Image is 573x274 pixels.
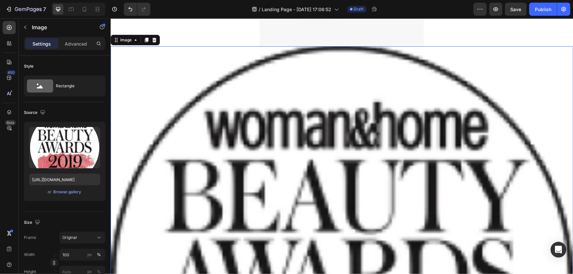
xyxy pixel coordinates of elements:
button: px [95,251,103,259]
div: px [87,252,92,258]
span: or [48,188,52,196]
p: Image [32,23,88,31]
div: Beta [5,120,16,125]
input: px% [59,249,105,261]
div: 450 [6,70,16,75]
span: Original [62,235,77,241]
button: % [86,251,94,259]
button: Original [59,232,105,243]
div: Size [24,218,41,227]
p: 7 [43,5,46,13]
iframe: Design area [111,18,573,274]
button: 7 [3,3,49,16]
div: Browse gallery [54,189,81,195]
div: Rectangle [56,78,96,94]
label: Frame [24,235,36,241]
button: Browse gallery [53,189,82,195]
input: https://example.com/image.jpg [29,174,100,185]
div: % [97,252,101,258]
div: Publish [535,6,551,13]
span: Save [511,7,521,12]
img: preview-image [29,127,100,168]
div: Style [24,63,33,69]
label: Width [24,252,35,258]
span: / [259,6,261,13]
button: Publish [529,3,557,16]
button: Save [505,3,527,16]
div: Source [24,108,47,117]
p: Advanced [65,40,87,47]
p: Settings [33,40,51,47]
div: Undo/Redo [124,3,150,16]
span: Draft [354,6,364,12]
div: Open Intercom Messenger [551,242,566,258]
span: Landing Page - [DATE] 17:06:52 [262,6,332,13]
